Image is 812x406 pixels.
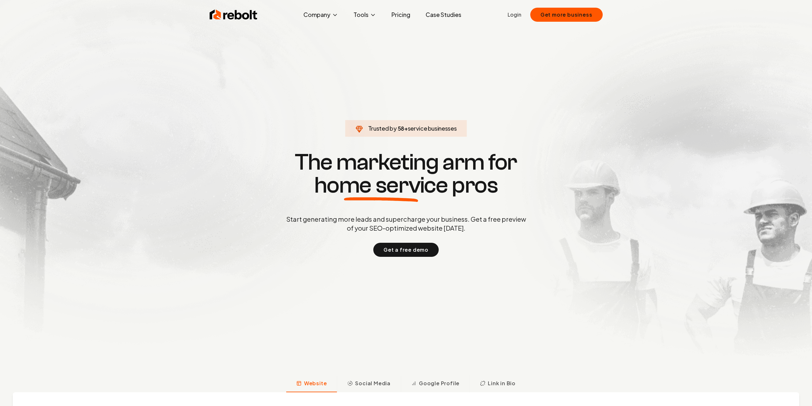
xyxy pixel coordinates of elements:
[373,243,439,257] button: Get a free demo
[314,174,448,197] span: home service
[470,376,526,392] button: Link in Bio
[386,8,415,21] a: Pricing
[488,379,516,387] span: Link in Bio
[210,8,257,21] img: Rebolt Logo
[337,376,401,392] button: Social Media
[368,125,397,132] span: Trusted by
[253,151,559,197] h1: The marketing arm for pros
[285,215,527,233] p: Start generating more leads and supercharge your business. Get a free preview of your SEO-optimiz...
[304,379,327,387] span: Website
[408,125,457,132] span: service businesses
[298,8,343,21] button: Company
[530,8,603,22] button: Get more business
[419,379,459,387] span: Google Profile
[404,125,408,132] span: +
[508,11,521,19] a: Login
[348,8,381,21] button: Tools
[398,124,404,133] span: 58
[355,379,391,387] span: Social Media
[286,376,337,392] button: Website
[401,376,470,392] button: Google Profile
[421,8,466,21] a: Case Studies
